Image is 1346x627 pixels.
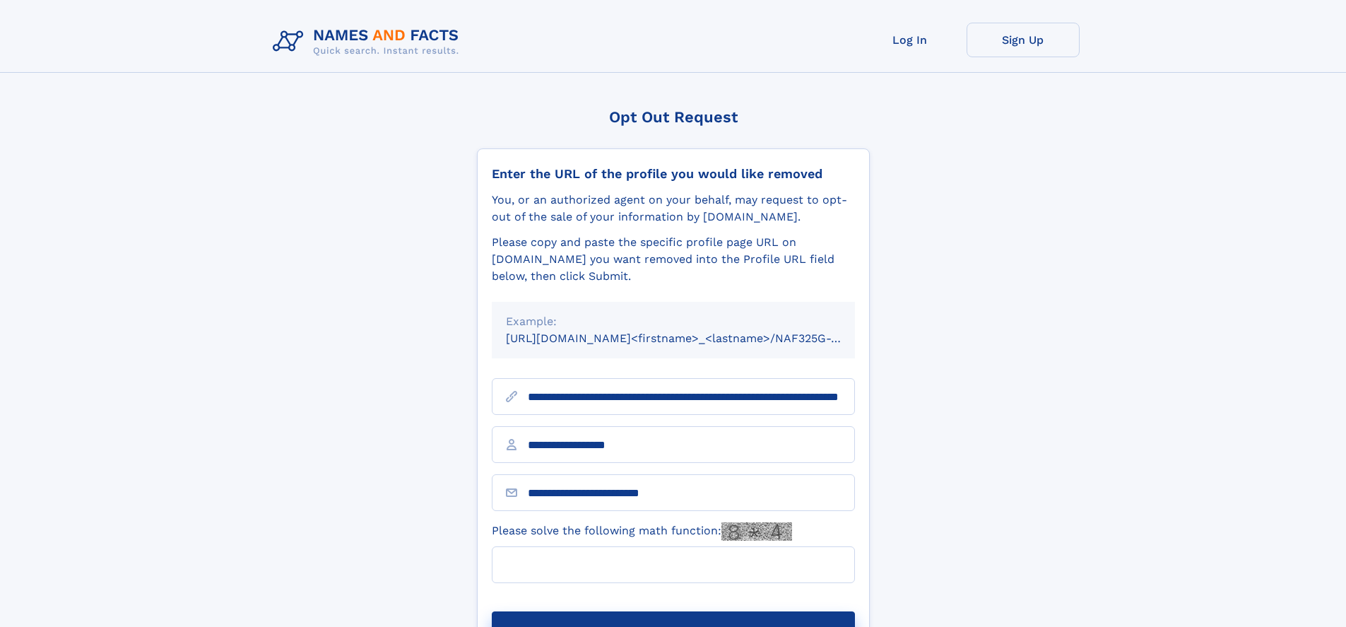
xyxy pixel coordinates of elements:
a: Log In [854,23,967,57]
div: You, or an authorized agent on your behalf, may request to opt-out of the sale of your informatio... [492,192,855,225]
div: Enter the URL of the profile you would like removed [492,166,855,182]
a: Sign Up [967,23,1080,57]
img: Logo Names and Facts [267,23,471,61]
div: Example: [506,313,841,330]
div: Please copy and paste the specific profile page URL on [DOMAIN_NAME] you want removed into the Pr... [492,234,855,285]
label: Please solve the following math function: [492,522,792,541]
div: Opt Out Request [477,108,870,126]
small: [URL][DOMAIN_NAME]<firstname>_<lastname>/NAF325G-xxxxxxxx [506,332,882,345]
